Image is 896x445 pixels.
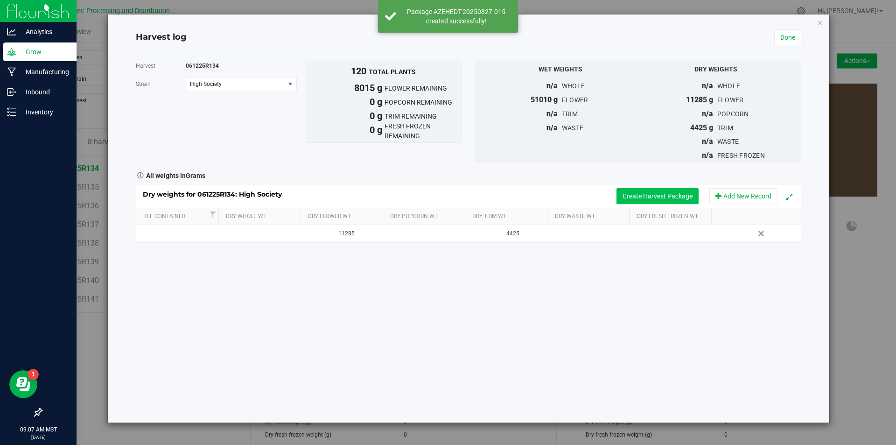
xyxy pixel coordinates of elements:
[717,152,765,159] span: fresh frozen
[309,229,385,238] div: 11285
[709,188,777,204] button: Add New Record
[369,68,416,76] span: total plants
[284,78,296,91] span: select
[226,213,297,220] a: Dry Whole Wt
[717,110,749,118] span: popcorn
[686,95,713,104] span: 11285 g
[637,213,708,220] a: Dry Fresh Frozen Wt
[143,190,291,198] span: Dry weights for 061225R134: High Society
[783,190,796,203] button: Expand
[16,66,72,78] p: Manufacturing
[308,213,379,220] a: Dry Flower Wt
[690,123,713,132] span: 4425 g
[186,63,219,69] span: 061225R134
[562,96,588,104] span: flower
[562,124,583,132] span: waste
[755,227,769,240] a: Delete
[136,81,151,87] span: Strain
[9,370,37,398] iframe: Resource center
[351,65,366,77] span: 120
[136,31,187,43] h4: Harvest log
[475,229,551,238] div: 4425
[717,124,733,132] span: trim
[774,29,801,45] a: Done
[7,27,16,36] inline-svg: Analytics
[16,86,72,98] p: Inbound
[717,138,739,145] span: waste
[702,137,713,146] span: n/a
[4,425,72,434] p: 09:07 AM MST
[7,87,16,97] inline-svg: Inbound
[143,213,207,220] a: Ref Container
[16,46,72,57] p: Grow
[531,95,558,104] span: 51010 g
[702,81,713,90] span: n/a
[186,172,205,179] span: Grams
[555,213,626,220] a: Dry Waste Wt
[390,213,462,220] a: Dry Popcorn Wt
[717,96,744,104] span: flower
[306,81,385,95] span: 8015 g
[4,434,72,441] p: [DATE]
[539,65,582,73] span: Wet Weights
[694,65,737,73] span: Dry Weights
[401,7,511,26] div: Package AZEHEDT-20250827-015 created successfully!
[7,107,16,117] inline-svg: Inventory
[562,110,578,118] span: trim
[16,26,72,37] p: Analytics
[385,98,461,107] span: popcorn remaining
[385,84,461,93] span: flower remaining
[385,112,461,121] span: trim remaining
[546,109,558,118] span: n/a
[207,209,218,220] a: Filter
[702,109,713,118] span: n/a
[546,123,558,132] span: n/a
[136,63,155,69] span: Harvest
[717,82,740,90] span: whole
[146,169,205,181] strong: All weights in
[546,81,558,90] span: n/a
[385,121,461,141] span: fresh frozen remaining
[306,109,385,123] span: 0 g
[7,67,16,77] inline-svg: Manufacturing
[28,369,39,380] iframe: Resource center unread badge
[190,81,277,87] span: High Society
[306,123,385,142] span: 0 g
[16,106,72,118] p: Inventory
[702,151,713,160] span: n/a
[562,82,585,90] span: whole
[7,47,16,57] inline-svg: Grow
[616,188,699,204] button: Create Harvest Package
[306,95,385,109] span: 0 g
[472,213,544,220] a: Dry Trim Wt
